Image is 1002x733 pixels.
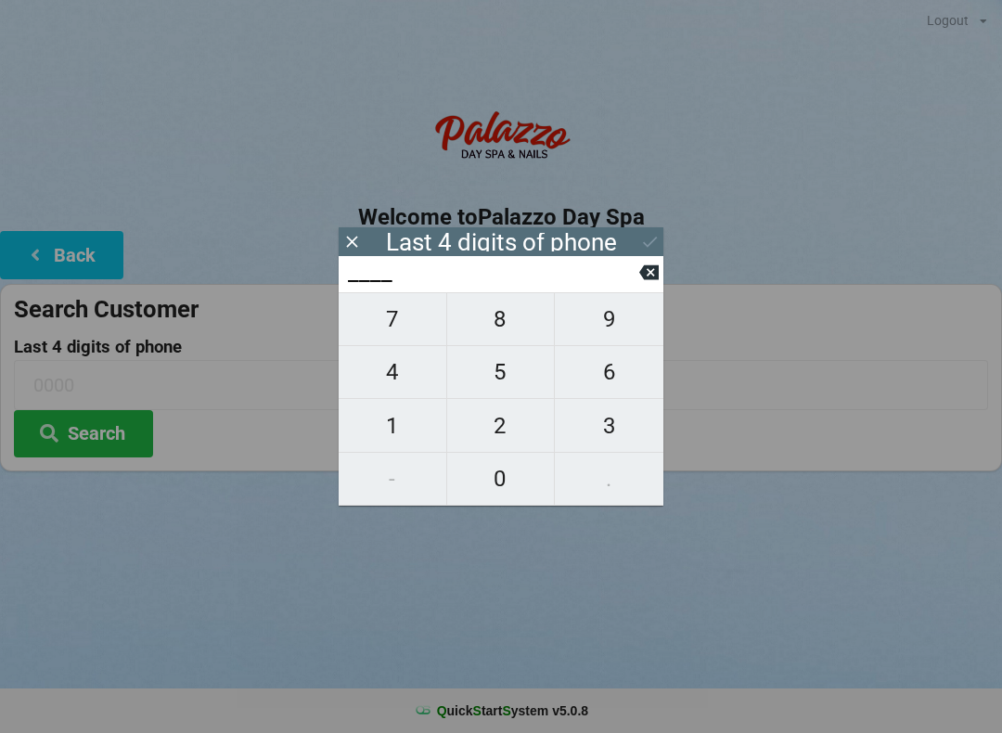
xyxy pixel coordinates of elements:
span: 5 [447,353,555,392]
div: Last 4 digits of phone [386,233,617,251]
span: 7 [339,300,446,339]
span: 4 [339,353,446,392]
span: 6 [555,353,663,392]
button: 8 [447,292,556,346]
button: 2 [447,399,556,452]
button: 9 [555,292,663,346]
button: 1 [339,399,447,452]
span: 0 [447,459,555,498]
span: 3 [555,406,663,445]
span: 9 [555,300,663,339]
button: 7 [339,292,447,346]
button: 3 [555,399,663,452]
span: 1 [339,406,446,445]
span: 2 [447,406,555,445]
span: 8 [447,300,555,339]
button: 6 [555,346,663,399]
button: 4 [339,346,447,399]
button: 5 [447,346,556,399]
button: 0 [447,453,556,506]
